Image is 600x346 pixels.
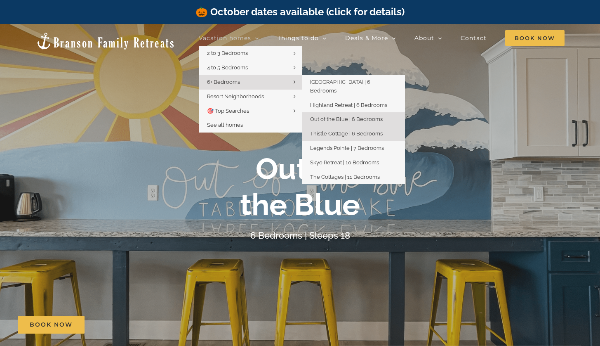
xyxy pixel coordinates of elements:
[240,151,360,222] b: Out of the Blue
[310,102,387,108] span: Highland Retreat | 6 Bedrooms
[207,79,240,85] span: 6+ Bedrooms
[199,30,259,46] a: Vacation homes
[345,35,388,41] span: Deals & More
[302,75,405,98] a: [GEOGRAPHIC_DATA] | 6 Bedrooms
[199,35,251,41] span: Vacation homes
[414,35,434,41] span: About
[207,122,243,128] span: See all homes
[310,174,380,180] span: The Cottages | 11 Bedrooms
[207,64,248,71] span: 4 to 5 Bedrooms
[199,61,302,75] a: 4 to 5 Bedrooms
[505,30,565,46] span: Book Now
[302,141,405,156] a: Legends Pointe | 7 Bedrooms
[302,98,405,113] a: Highland Retreat | 6 Bedrooms
[35,32,175,50] img: Branson Family Retreats Logo
[278,35,319,41] span: Things to do
[461,30,487,46] a: Contact
[199,75,302,90] a: 6+ Bedrooms
[207,50,248,56] span: 2 to 3 Bedrooms
[414,30,442,46] a: About
[195,6,405,18] a: 🎃 October dates available (click for details)
[302,127,405,141] a: Thistle Cottage | 6 Bedrooms
[302,156,405,170] a: Skye Retreat | 10 Bedrooms
[30,321,73,328] span: Book Now
[199,46,302,61] a: 2 to 3 Bedrooms
[199,118,302,133] a: See all homes
[207,108,249,114] span: 🎯 Top Searches
[310,159,379,166] span: Skye Retreat | 10 Bedrooms
[199,30,565,46] nav: Main Menu
[278,30,327,46] a: Things to do
[207,93,264,100] span: Resort Neighborhoods
[302,170,405,185] a: The Cottages | 11 Bedrooms
[250,230,350,241] h4: 6 Bedrooms | Sleeps 18
[461,35,487,41] span: Contact
[199,90,302,104] a: Resort Neighborhoods
[199,104,302,118] a: 🎯 Top Searches
[302,112,405,127] a: Out of the Blue | 6 Bedrooms
[18,316,85,334] a: Book Now
[310,130,383,137] span: Thistle Cottage | 6 Bedrooms
[310,145,384,151] span: Legends Pointe | 7 Bedrooms
[345,30,396,46] a: Deals & More
[310,79,370,94] span: [GEOGRAPHIC_DATA] | 6 Bedrooms
[310,116,383,122] span: Out of the Blue | 6 Bedrooms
